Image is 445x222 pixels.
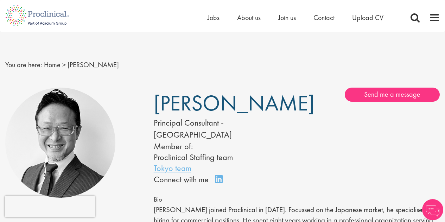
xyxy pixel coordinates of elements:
img: Kenji Shimizu [5,88,115,198]
a: Send me a message [345,88,440,102]
a: Join us [278,13,296,22]
span: [PERSON_NAME] [154,89,314,117]
a: Jobs [208,13,220,22]
a: Tokyo team [154,163,191,173]
li: Proclinical Staffing team [154,152,276,163]
div: Principal Consultant - [GEOGRAPHIC_DATA] [154,117,276,141]
a: breadcrumb link [44,60,61,69]
img: Chatbot [422,199,443,220]
span: [PERSON_NAME] [68,60,119,69]
span: > [62,60,66,69]
a: About us [237,13,261,22]
span: You are here: [5,60,42,69]
a: Contact [313,13,335,22]
a: Upload CV [352,13,383,22]
label: Member of: [154,141,193,152]
iframe: reCAPTCHA [5,196,95,217]
span: Bio [154,195,162,204]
